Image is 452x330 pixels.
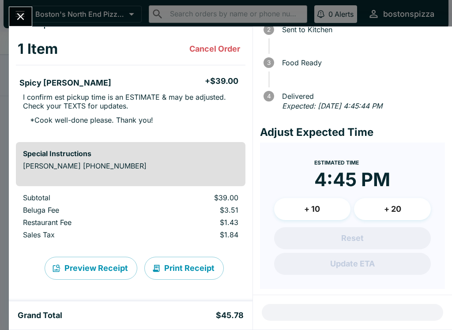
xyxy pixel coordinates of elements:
[9,7,32,26] button: Close
[23,93,238,110] p: I confirm est pickup time is an ESTIMATE & may be adjusted. Check your TEXTS for updates.
[151,193,238,202] p: $39.00
[274,198,351,220] button: + 10
[267,59,271,66] text: 3
[23,230,137,239] p: Sales Tax
[151,206,238,214] p: $3.51
[151,230,238,239] p: $1.84
[186,40,244,58] button: Cancel Order
[18,310,62,321] h5: Grand Total
[45,257,137,280] button: Preview Receipt
[23,149,238,158] h6: Special Instructions
[16,193,245,243] table: orders table
[18,40,58,58] h3: 1 Item
[267,93,271,100] text: 4
[267,26,271,33] text: 2
[23,116,153,124] p: * Cook well-done please. Thank you!
[314,159,359,166] span: Estimated Time
[205,76,238,86] h5: + $39.00
[16,33,245,135] table: orders table
[260,126,445,139] h4: Adjust Expected Time
[354,198,431,220] button: + 20
[278,59,445,67] span: Food Ready
[19,78,111,88] h5: Spicy [PERSON_NAME]
[23,193,137,202] p: Subtotal
[23,161,238,170] p: [PERSON_NAME] [PHONE_NUMBER]
[278,26,445,34] span: Sent to Kitchen
[278,92,445,100] span: Delivered
[314,168,390,191] time: 4:45 PM
[216,310,244,321] h5: $45.78
[282,101,382,110] em: Expected: [DATE] 4:45:44 PM
[23,218,137,227] p: Restaurant Fee
[23,206,137,214] p: Beluga Fee
[144,257,224,280] button: Print Receipt
[151,218,238,227] p: $1.43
